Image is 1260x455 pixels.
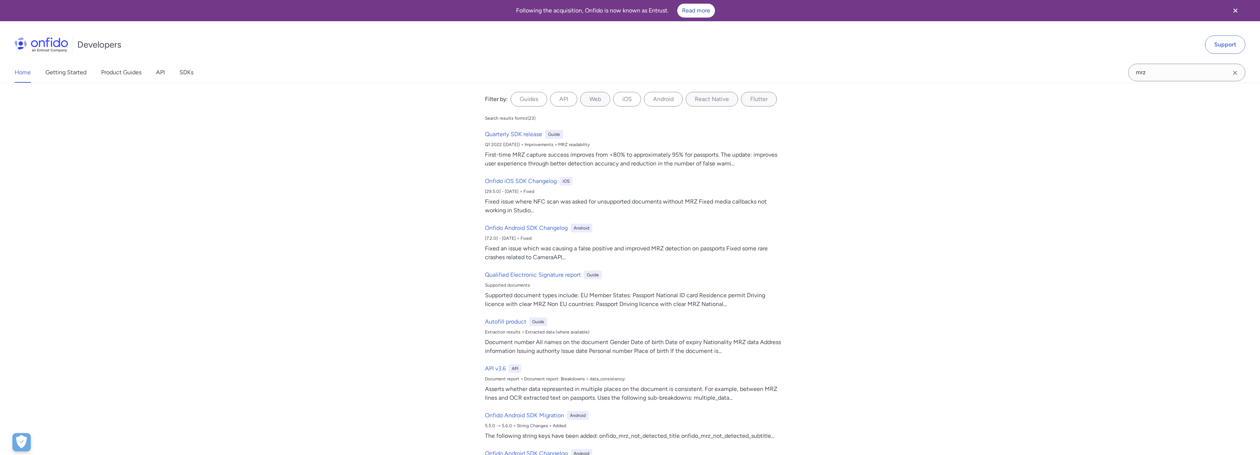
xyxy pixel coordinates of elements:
svg: Close banner [1231,6,1240,15]
div: Cookie Preferences [12,433,31,451]
a: Getting Started [45,62,86,83]
input: Onfido search input field [1128,64,1245,81]
label: Android [644,92,683,107]
a: API v3.6APIDocument report > Document report: Breakdowns > data_consistency:Asserts whether data ... [482,361,784,405]
div: Guide [529,317,547,326]
div: Asserts whether data represented in multiple places on the document is consistent. For example, b... [485,385,781,402]
h6: Qualified Electronic Signature report [485,271,581,279]
h6: Onfido Android SDK Migration [485,411,564,420]
a: Onfido Android SDK ChangelogAndroid[7.2.0] - [DATE] > Fixed:Fixed an issue which was causing a fa... [482,221,784,265]
a: Onfido Android SDK MigrationAndroid5.5.0 -> 5.6.0 > String Changes > Added:The following string k... [482,408,784,443]
div: Filter by: [485,95,508,104]
button: Close banner [1222,1,1249,20]
button: Open Preferences [12,433,31,451]
a: SDKs [179,62,193,83]
label: API [550,92,577,107]
div: Android [571,224,592,232]
a: Read more [677,4,715,18]
div: Q1 2022 ([DATE]) > Improvements > MRZ readability [485,142,781,148]
label: Guides [511,92,547,107]
div: Extraction results > Extracted data (where available) [485,329,781,335]
div: Supported documents [485,282,781,288]
div: Search results for mrz ( 23 ) [485,115,535,121]
div: iOS [560,177,572,186]
a: Support [1205,36,1245,54]
svg: Clear search field button [1231,68,1239,77]
div: Document report > Document report: Breakdowns > data_consistency: [485,376,781,382]
a: Qualified Electronic Signature reportGuideSupported documentsSupported document types include: EU... [482,268,784,312]
div: [7.2.0] - [DATE] > Fixed: [485,235,781,241]
h6: API v3.6 [485,364,506,373]
h6: Quarterly SDK release [485,130,542,139]
a: Autofill productGuideExtraction results > Extracted data (where available)Document number All nam... [482,314,784,358]
div: First-time MRZ capture success improves from <80% to approximately 95% for passports. The update:... [485,150,781,168]
label: iOS [613,92,641,107]
div: Fixed an issue which was causing a false positive and improved MRZ detection on passports Fixed s... [485,244,781,262]
h6: Onfido Android SDK Changelog [485,224,568,232]
div: API [509,364,521,373]
img: Onfido Logo [15,37,68,52]
div: Following the acquisition, Onfido is now known as Entrust. [9,4,1222,18]
div: [29.5.0] - [DATE] > Fixed [485,189,781,194]
div: Document number All names on the document Gender Date of birth Date of expiry Nationality MRZ dat... [485,338,781,355]
a: Product Guides [101,62,141,83]
a: Quarterly SDK releaseGuideQ1 2022 ([DATE]) > Improvements > MRZ readabilityFirst-time MRZ capture... [482,127,784,171]
div: 5.5.0 -> 5.6.0 > String Changes > Added: [485,423,781,429]
div: Fixed issue where NFC scan was asked for unsupported documents without MRZ Fixed media callbacks ... [485,197,781,215]
div: Guide [584,271,602,279]
div: Guide [545,130,563,139]
div: Android [567,411,589,420]
div: The following string keys have been added: onfido_mrz_not_detected_title onfido_mrz_not_detected_... [485,432,781,440]
h6: Onfido iOS SDK Changelog [485,177,557,186]
div: Supported document types include: EU Member States: Passport National ID card Residence permit Dr... [485,291,781,309]
a: Onfido iOS SDK ChangelogiOS[29.5.0] - [DATE] > FixedFixed issue where NFC scan was asked for unsu... [482,174,784,218]
label: Web [580,92,610,107]
label: React Native [686,92,738,107]
h6: Autofill product [485,317,526,326]
h1: Developers [77,39,121,51]
a: API [156,62,165,83]
label: Flutter [741,92,777,107]
a: Home [15,62,31,83]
